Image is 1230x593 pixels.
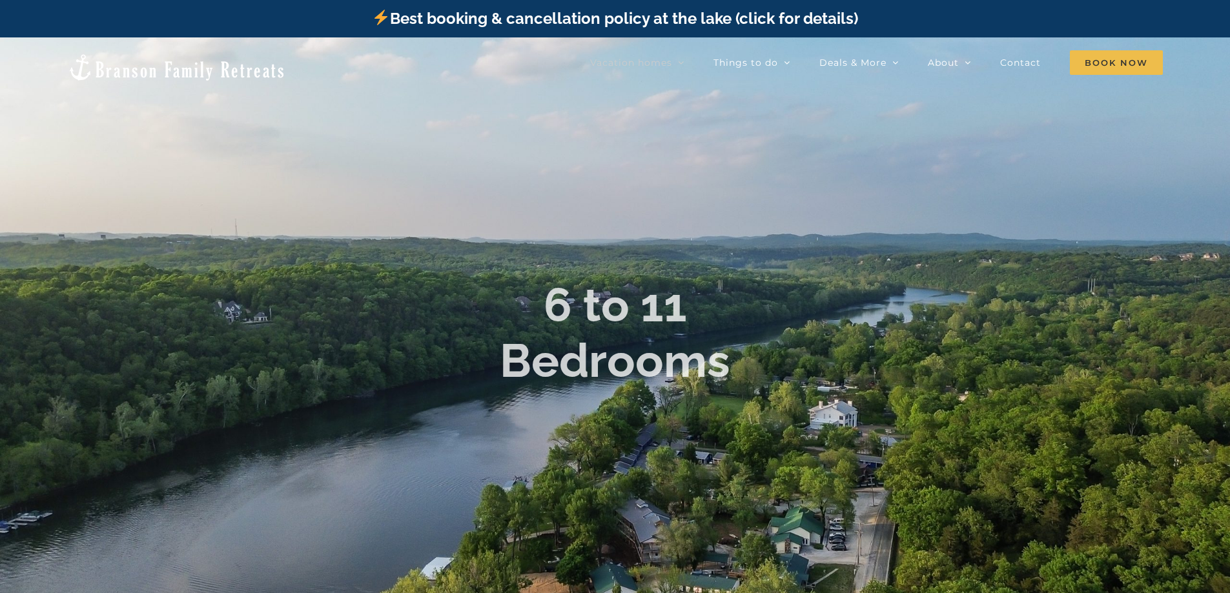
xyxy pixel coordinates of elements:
[1070,50,1163,75] a: Book Now
[713,58,778,67] span: Things to do
[928,50,971,75] a: About
[500,277,730,388] b: 6 to 11 Bedrooms
[590,58,672,67] span: Vacation homes
[67,53,286,82] img: Branson Family Retreats Logo
[590,50,1163,75] nav: Main Menu
[1000,50,1041,75] a: Contact
[713,50,790,75] a: Things to do
[819,50,899,75] a: Deals & More
[373,10,389,25] img: ⚡️
[590,50,684,75] a: Vacation homes
[819,58,887,67] span: Deals & More
[1070,50,1163,75] span: Book Now
[928,58,959,67] span: About
[372,9,857,28] a: Best booking & cancellation policy at the lake (click for details)
[1000,58,1041,67] span: Contact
